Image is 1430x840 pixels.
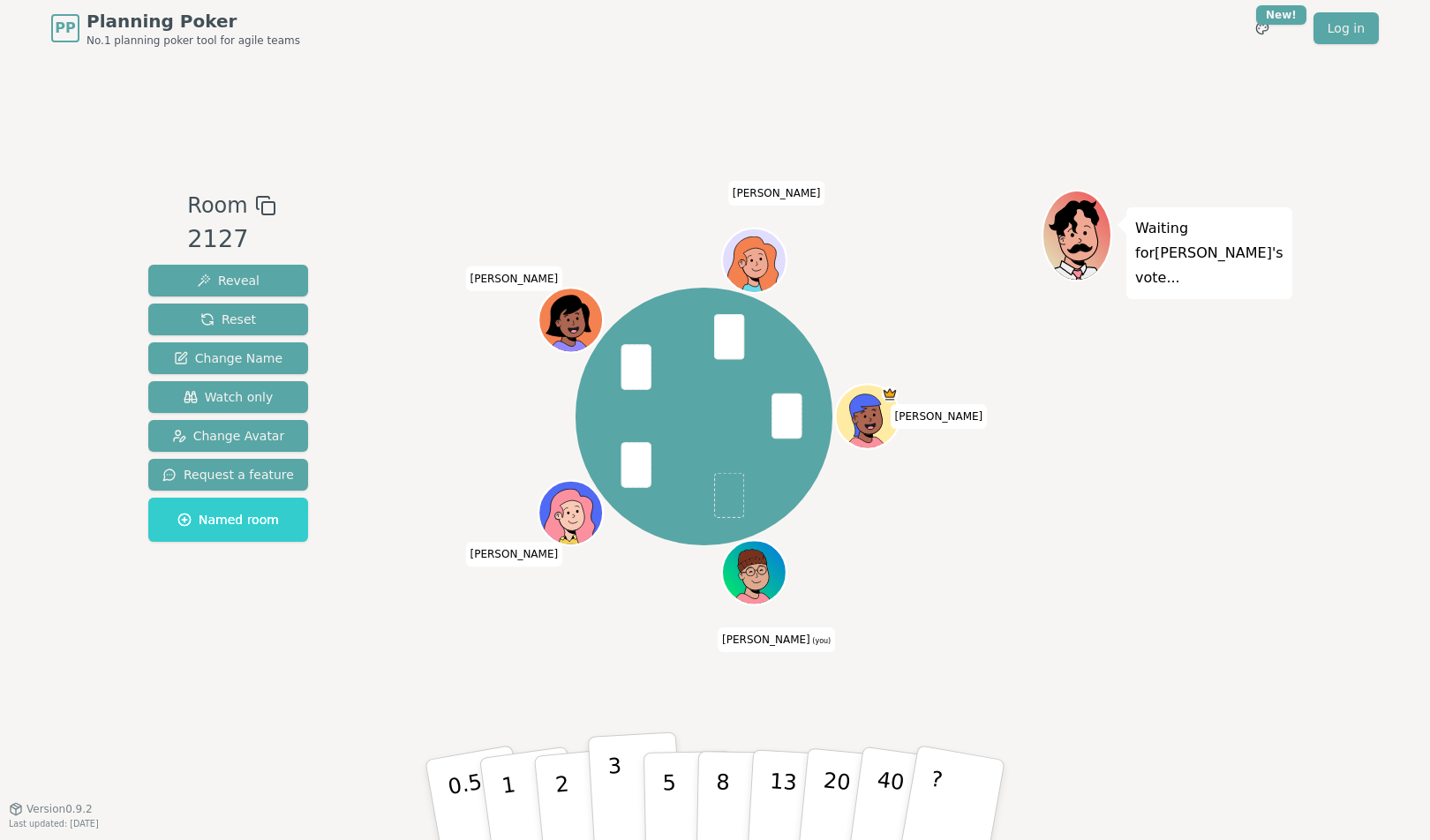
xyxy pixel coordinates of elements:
span: Reset [200,311,256,328]
span: Click to change your name [728,181,825,206]
div: 2127 [187,221,275,258]
span: Last updated: [DATE] [9,819,99,829]
span: Reveal [197,272,260,289]
span: (you) [810,637,832,645]
a: PPPlanning PokerNo.1 planning poker tool for agile teams [51,9,300,48]
button: Reset [148,304,308,335]
div: New! [1256,5,1306,25]
span: Click to change your name [466,266,563,290]
button: Change Name [148,342,308,374]
span: Click to change your name [891,404,988,429]
span: Adam is the host [882,386,898,401]
span: Planning Poker [87,9,300,34]
button: Change Avatar [148,420,308,452]
button: Version0.9.2 [9,802,93,816]
button: Named room [148,498,308,542]
span: Named room [177,511,279,529]
span: Click to change your name [718,627,835,652]
span: No.1 planning poker tool for agile teams [87,34,300,48]
span: PP [55,18,75,39]
p: Waiting for [PERSON_NAME] 's vote... [1135,216,1283,290]
span: Click to change your name [466,542,563,566]
button: New! [1246,12,1278,44]
button: Click to change your avatar [725,542,786,603]
span: Request a feature [162,466,294,484]
button: Reveal [148,265,308,296]
span: Version 0.9.2 [26,802,93,816]
a: Log in [1313,12,1379,44]
span: Change Avatar [172,427,285,445]
button: Watch only [148,381,308,413]
span: Watch only [184,388,274,406]
button: Request a feature [148,459,308,491]
span: Room [187,190,247,221]
span: Change Name [174,349,282,367]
